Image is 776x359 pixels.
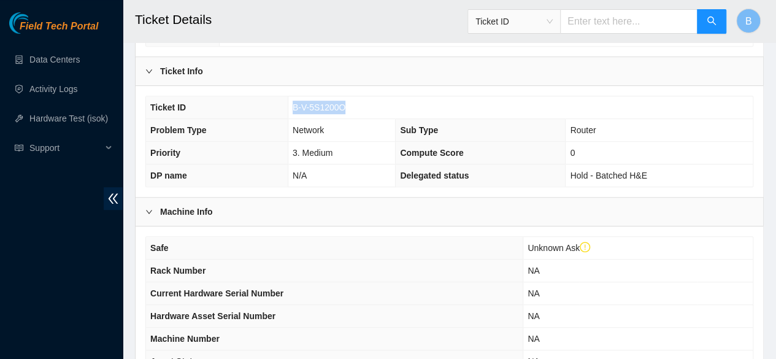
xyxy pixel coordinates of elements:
[560,9,697,34] input: Enter text here...
[528,311,539,321] span: NA
[528,288,539,298] span: NA
[293,148,332,158] span: 3. Medium
[570,171,647,180] span: Hold - Batched H&E
[580,242,591,253] span: exclamation-circle
[475,12,553,31] span: Ticket ID
[528,334,539,344] span: NA
[29,136,102,160] span: Support
[20,21,98,33] span: Field Tech Portal
[707,16,716,28] span: search
[150,102,186,112] span: Ticket ID
[29,114,108,123] a: Hardware Test (isok)
[697,9,726,34] button: search
[570,125,596,135] span: Router
[150,266,206,276] span: Rack Number
[150,125,207,135] span: Problem Type
[150,243,169,253] span: Safe
[293,171,307,180] span: N/A
[29,84,78,94] a: Activity Logs
[570,148,575,158] span: 0
[745,14,752,29] span: B
[528,266,539,276] span: NA
[400,148,463,158] span: Compute Score
[160,205,213,218] b: Machine Info
[400,171,469,180] span: Delegated status
[293,125,324,135] span: Network
[145,68,153,75] span: right
[150,171,187,180] span: DP name
[736,9,761,33] button: B
[150,311,275,321] span: Hardware Asset Serial Number
[293,102,345,112] span: B-V-5S1200O
[9,22,98,38] a: Akamai TechnologiesField Tech Portal
[400,125,438,135] span: Sub Type
[160,64,203,78] b: Ticket Info
[150,148,180,158] span: Priority
[528,243,590,253] span: Unknown Ask
[150,288,283,298] span: Current Hardware Serial Number
[29,55,80,64] a: Data Centers
[104,187,123,210] span: double-left
[15,144,23,152] span: read
[150,334,220,344] span: Machine Number
[9,12,62,34] img: Akamai Technologies
[145,208,153,215] span: right
[136,57,763,85] div: Ticket Info
[136,198,763,226] div: Machine Info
